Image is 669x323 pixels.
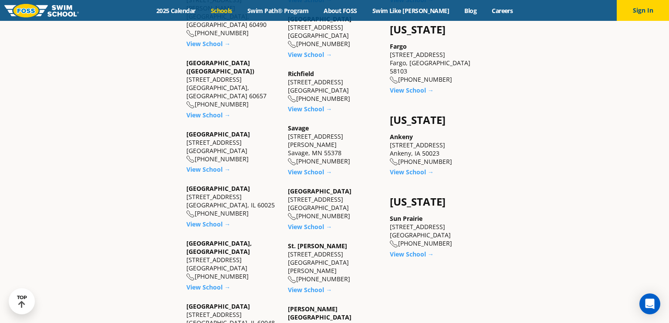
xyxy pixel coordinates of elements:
[186,59,254,75] a: [GEOGRAPHIC_DATA] ([GEOGRAPHIC_DATA])
[240,7,316,15] a: Swim Path® Program
[288,242,347,250] a: St. [PERSON_NAME]
[316,7,365,15] a: About FOSS
[390,250,434,258] a: View School →
[186,101,195,109] img: location-phone-o-icon.svg
[390,133,483,166] div: [STREET_ADDRESS] Ankeny, IA 50023 [PHONE_NUMBER]
[390,23,483,36] h4: [US_STATE]
[4,4,79,17] img: FOSS Swim School Logo
[186,165,230,173] a: View School →
[186,239,252,256] a: [GEOGRAPHIC_DATA], [GEOGRAPHIC_DATA]
[288,70,314,78] a: Richfield
[186,239,279,281] div: [STREET_ADDRESS] [GEOGRAPHIC_DATA] [PHONE_NUMBER]
[457,7,484,15] a: Blog
[365,7,457,15] a: Swim Like [PERSON_NAME]
[186,283,230,291] a: View School →
[288,15,381,48] div: [STREET_ADDRESS] [GEOGRAPHIC_DATA] [PHONE_NUMBER]
[390,168,434,176] a: View School →
[288,242,381,283] div: [STREET_ADDRESS] [GEOGRAPHIC_DATA][PERSON_NAME] [PHONE_NUMBER]
[288,41,296,48] img: location-phone-o-icon.svg
[390,214,483,248] div: [STREET_ADDRESS] [GEOGRAPHIC_DATA] [PHONE_NUMBER]
[186,156,195,163] img: location-phone-o-icon.svg
[186,40,230,48] a: View School →
[639,293,660,314] div: Open Intercom Messenger
[288,124,309,132] a: Savage
[288,187,381,220] div: [STREET_ADDRESS] [GEOGRAPHIC_DATA] [PHONE_NUMBER]
[288,276,296,283] img: location-phone-o-icon.svg
[186,111,230,119] a: View School →
[288,124,381,166] div: [STREET_ADDRESS][PERSON_NAME] Savage, MN 55378 [PHONE_NUMBER]
[288,158,296,166] img: location-phone-o-icon.svg
[390,214,422,223] a: Sun Prairie
[186,130,250,138] a: [GEOGRAPHIC_DATA]
[390,133,413,141] a: Ankeny
[390,86,434,94] a: View School →
[186,184,279,218] div: [STREET_ADDRESS] [GEOGRAPHIC_DATA], IL 60025 [PHONE_NUMBER]
[288,187,351,195] a: [GEOGRAPHIC_DATA]
[186,220,230,228] a: View School →
[288,168,332,176] a: View School →
[203,7,240,15] a: Schools
[186,210,195,218] img: location-phone-o-icon.svg
[186,130,279,163] div: [STREET_ADDRESS] [GEOGRAPHIC_DATA] [PHONE_NUMBER]
[186,30,195,37] img: location-phone-o-icon.svg
[288,50,332,59] a: View School →
[186,273,195,281] img: location-phone-o-icon.svg
[390,240,398,248] img: location-phone-o-icon.svg
[186,302,250,310] a: [GEOGRAPHIC_DATA]
[288,70,381,103] div: [STREET_ADDRESS] [GEOGRAPHIC_DATA] [PHONE_NUMBER]
[149,7,203,15] a: 2025 Calendar
[288,95,296,103] img: location-phone-o-icon.svg
[390,42,483,84] div: [STREET_ADDRESS] Fargo, [GEOGRAPHIC_DATA] 58103 [PHONE_NUMBER]
[17,295,27,308] div: TOP
[390,77,398,84] img: location-phone-o-icon.svg
[390,196,483,208] h4: [US_STATE]
[288,305,351,321] a: [PERSON_NAME][GEOGRAPHIC_DATA]
[288,286,332,294] a: View School →
[390,42,407,50] a: Fargo
[186,59,279,109] div: [STREET_ADDRESS] [GEOGRAPHIC_DATA], [GEOGRAPHIC_DATA] 60657 [PHONE_NUMBER]
[484,7,520,15] a: Careers
[390,158,398,166] img: location-phone-o-icon.svg
[288,223,332,231] a: View School →
[390,114,483,126] h4: [US_STATE]
[288,213,296,220] img: location-phone-o-icon.svg
[186,184,250,193] a: [GEOGRAPHIC_DATA]
[288,105,332,113] a: View School →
